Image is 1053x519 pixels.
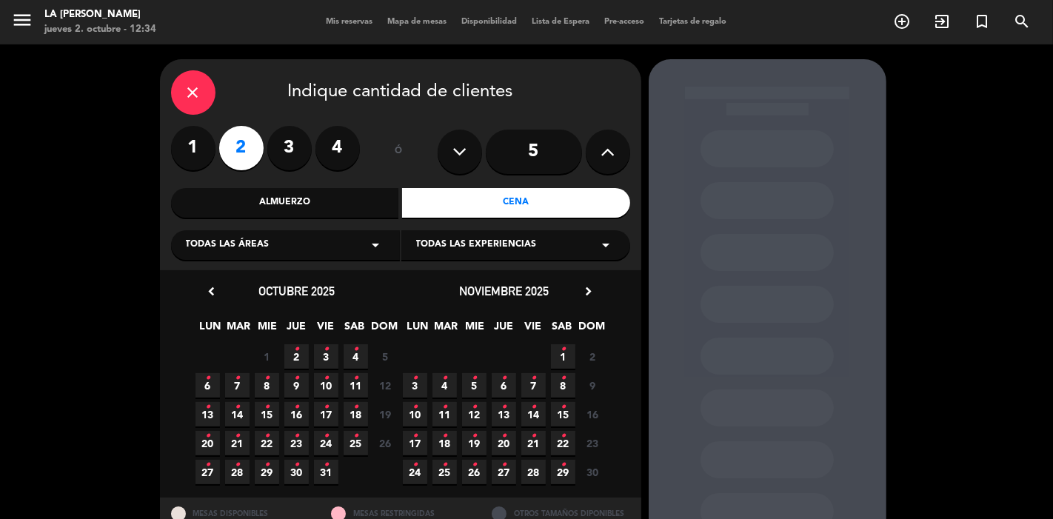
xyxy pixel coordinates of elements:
[219,126,264,170] label: 2
[284,373,309,398] span: 9
[198,318,222,342] span: LUN
[521,431,546,455] span: 21
[314,431,338,455] span: 24
[255,318,280,342] span: MIE
[204,284,220,299] i: chevron_left
[324,338,329,361] i: •
[462,460,487,484] span: 26
[294,366,299,390] i: •
[492,460,516,484] span: 27
[267,126,312,170] label: 3
[264,453,270,477] i: •
[353,338,358,361] i: •
[432,402,457,426] span: 11
[492,431,516,455] span: 20
[284,431,309,455] span: 23
[561,338,566,361] i: •
[205,395,210,419] i: •
[432,431,457,455] span: 18
[403,373,427,398] span: 3
[581,402,605,426] span: 16
[531,424,536,448] i: •
[402,188,630,218] div: Cena
[412,424,418,448] i: •
[344,344,368,369] span: 4
[171,188,399,218] div: Almuerzo
[314,402,338,426] span: 17
[403,431,427,455] span: 17
[581,284,597,299] i: chevron_right
[324,395,329,419] i: •
[195,431,220,455] span: 20
[551,402,575,426] span: 15
[492,373,516,398] span: 6
[294,338,299,361] i: •
[235,395,240,419] i: •
[235,366,240,390] i: •
[319,18,381,26] span: Mis reservas
[255,344,279,369] span: 1
[472,453,477,477] i: •
[551,344,575,369] span: 1
[432,373,457,398] span: 4
[462,373,487,398] span: 5
[314,460,338,484] span: 31
[412,395,418,419] i: •
[264,424,270,448] i: •
[255,431,279,455] span: 22
[294,424,299,448] i: •
[344,373,368,398] span: 11
[581,373,605,398] span: 9
[521,318,545,342] span: VIE
[531,395,536,419] i: •
[472,424,477,448] i: •
[455,18,525,26] span: Disponibilidad
[264,366,270,390] i: •
[205,453,210,477] i: •
[501,424,507,448] i: •
[561,366,566,390] i: •
[403,460,427,484] span: 24
[353,366,358,390] i: •
[581,344,605,369] span: 2
[492,402,516,426] span: 13
[434,318,458,342] span: MAR
[195,373,220,398] span: 6
[549,318,574,342] span: SAB
[598,18,652,26] span: Pre-acceso
[353,395,358,419] i: •
[284,460,309,484] span: 30
[324,366,329,390] i: •
[561,424,566,448] i: •
[472,366,477,390] i: •
[255,402,279,426] span: 15
[324,453,329,477] i: •
[521,402,546,426] span: 14
[521,460,546,484] span: 28
[459,284,549,298] span: noviembre 2025
[462,402,487,426] span: 12
[501,453,507,477] i: •
[11,9,33,36] button: menu
[561,453,566,477] i: •
[416,238,537,252] span: Todas las experiencias
[442,453,447,477] i: •
[472,395,477,419] i: •
[186,238,270,252] span: Todas las áreas
[294,453,299,477] i: •
[492,318,516,342] span: JUE
[44,22,156,37] div: jueves 2. octubre - 12:34
[373,373,398,398] span: 12
[284,344,309,369] span: 2
[315,126,360,170] label: 4
[442,395,447,419] i: •
[171,126,215,170] label: 1
[255,460,279,484] span: 29
[44,7,156,22] div: LA [PERSON_NAME]
[462,431,487,455] span: 19
[598,236,615,254] i: arrow_drop_down
[501,366,507,390] i: •
[314,344,338,369] span: 3
[225,460,250,484] span: 28
[551,373,575,398] span: 8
